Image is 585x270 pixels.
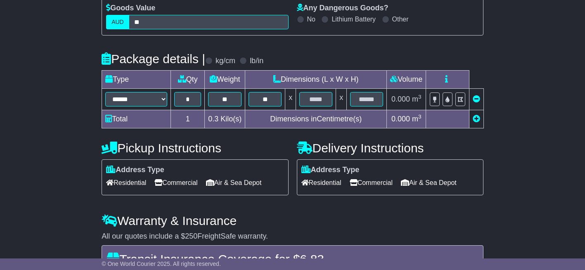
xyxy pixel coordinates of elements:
[102,214,483,227] h4: Warranty & Insurance
[205,110,245,128] td: Kilo(s)
[102,141,288,155] h4: Pickup Instructions
[154,176,197,189] span: Commercial
[102,110,171,128] td: Total
[387,70,426,88] td: Volume
[418,114,422,120] sup: 3
[336,88,347,110] td: x
[307,15,315,23] label: No
[473,115,480,123] a: Add new item
[171,70,205,88] td: Qty
[391,95,410,103] span: 0.000
[297,141,483,155] h4: Delivery Instructions
[245,70,387,88] td: Dimensions (L x W x H)
[350,176,393,189] span: Commercial
[401,176,457,189] span: Air & Sea Depot
[332,15,376,23] label: Lithium Battery
[301,166,360,175] label: Address Type
[106,4,155,13] label: Goods Value
[206,176,262,189] span: Air & Sea Depot
[106,176,146,189] span: Residential
[107,252,478,266] h4: Transit Insurance Coverage for $
[102,70,171,88] td: Type
[205,70,245,88] td: Weight
[102,261,221,267] span: © One World Courier 2025. All rights reserved.
[102,232,483,241] div: All our quotes include a $ FreightSafe warranty.
[473,95,480,103] a: Remove this item
[250,57,263,66] label: lb/in
[392,15,409,23] label: Other
[208,115,218,123] span: 0.3
[301,176,341,189] span: Residential
[185,232,197,240] span: 250
[297,4,388,13] label: Any Dangerous Goods?
[300,252,324,266] span: 6.83
[412,95,422,103] span: m
[245,110,387,128] td: Dimensions in Centimetre(s)
[391,115,410,123] span: 0.000
[285,88,296,110] td: x
[106,166,164,175] label: Address Type
[171,110,205,128] td: 1
[412,115,422,123] span: m
[418,94,422,100] sup: 3
[106,15,129,29] label: AUD
[216,57,235,66] label: kg/cm
[102,52,205,66] h4: Package details |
